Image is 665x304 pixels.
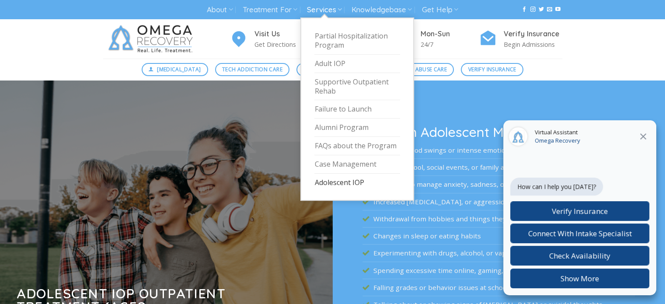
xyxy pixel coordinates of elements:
h3: Signs an Adolescent May Need IOP Support [362,126,635,139]
span: Substance Abuse Care [383,65,447,73]
li: Changes in sleep or eating habits [362,227,635,245]
li: Frequent mood swings or intense emotional reactions [362,142,635,159]
li: Spending excessive time online, gaming, or on devices [362,262,635,279]
li: Experimenting with drugs, alcohol, or vaping [362,245,635,262]
a: Visit Us Get Directions [230,28,313,50]
li: Struggling to manage anxiety, sadness, or hopelessness [362,176,635,193]
a: Adult IOP [314,55,400,73]
a: Get Help [422,2,458,18]
a: Case Management [314,155,400,174]
li: Falling grades or behavior issues at school [362,279,635,296]
span: Tech Addiction Care [222,65,282,73]
a: Verify Insurance [461,63,523,76]
span: [MEDICAL_DATA] [157,65,201,73]
a: Services [307,2,341,18]
a: Alumni Program [314,119,400,137]
li: Withdrawal from hobbies and things they once enjoyed [362,210,635,227]
a: Send us an email [547,7,552,13]
a: Knowledgebase [352,2,412,18]
h4: Mon-Sun [421,28,479,40]
p: Get Directions [254,39,313,49]
a: Verify Insurance Begin Admissions [479,28,562,50]
a: Tech Addiction Care [215,63,290,76]
a: About [207,2,233,18]
a: Follow on Instagram [530,7,535,13]
h4: Verify Insurance [504,28,562,40]
a: FAQs about the Program [314,137,400,155]
a: Failure to Launch [314,100,400,119]
span: Verify Insurance [468,65,516,73]
a: Substance Abuse Care [376,63,454,76]
p: Begin Admissions [504,39,562,49]
a: Follow on Twitter [539,7,544,13]
a: Adolescent IOP [314,174,400,192]
img: Omega Recovery [103,19,202,59]
a: Treatment For [243,2,297,18]
a: [MEDICAL_DATA] [142,63,208,76]
a: Follow on Facebook [522,7,527,13]
a: Mental Health Care [296,63,369,76]
p: 24/7 [421,39,479,49]
a: Supportive Outpatient Rehab [314,73,400,101]
li: Increased [MEDICAL_DATA], or aggression [362,193,635,210]
h4: Visit Us [254,28,313,40]
li: Avoiding school, social events, or family activities [362,159,635,176]
a: Follow on YouTube [555,7,561,13]
a: Partial Hospitalization Program [314,27,400,55]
